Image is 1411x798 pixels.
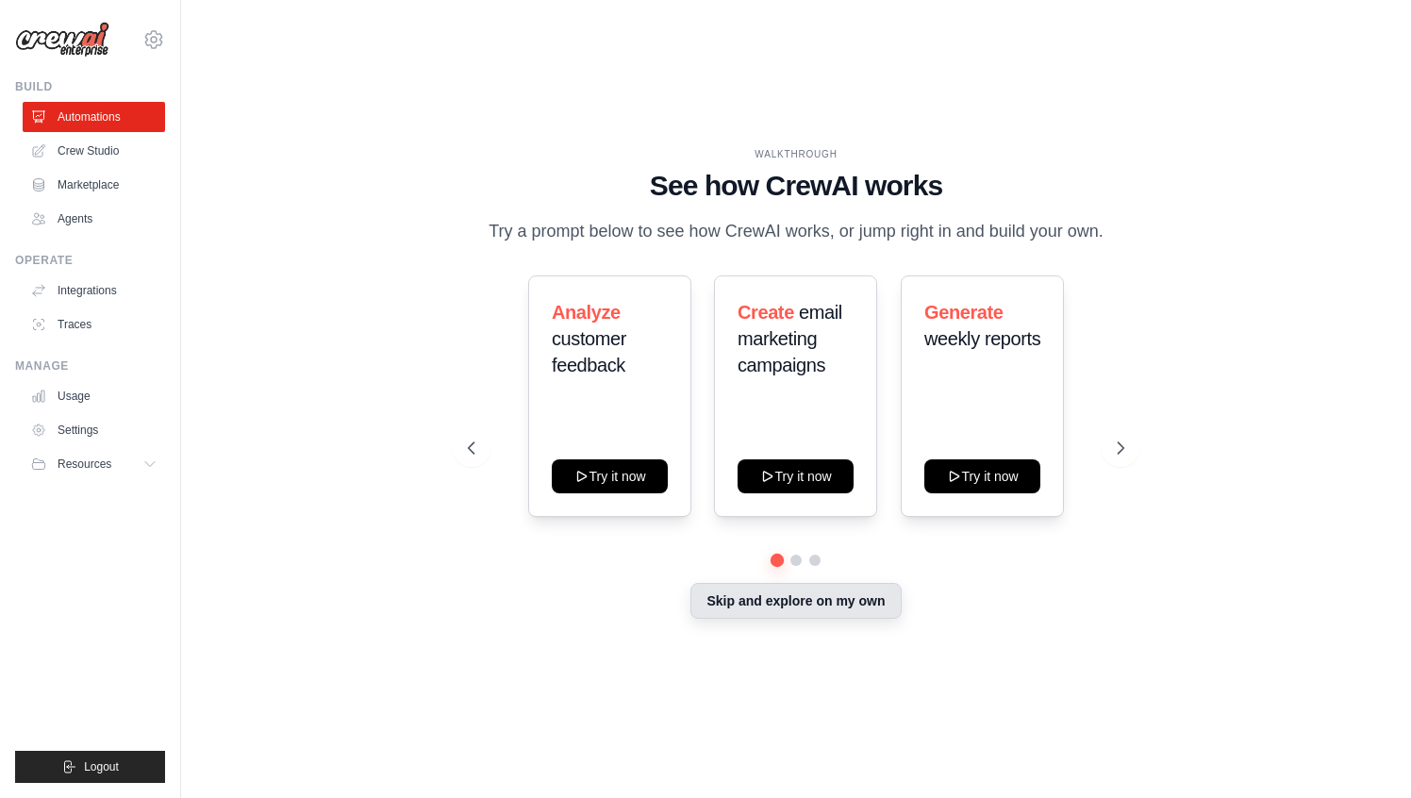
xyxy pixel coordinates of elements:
a: Integrations [23,275,165,306]
span: email marketing campaigns [738,302,842,375]
a: Marketplace [23,170,165,200]
p: Try a prompt below to see how CrewAI works, or jump right in and build your own. [479,218,1113,245]
div: Build [15,79,165,94]
button: Resources [23,449,165,479]
button: Try it now [738,459,854,493]
a: Traces [23,309,165,340]
span: Create [738,302,794,323]
button: Try it now [552,459,668,493]
span: Logout [84,759,119,774]
span: Resources [58,457,111,472]
span: customer feedback [552,328,626,375]
button: Skip and explore on my own [690,583,901,619]
a: Automations [23,102,165,132]
a: Crew Studio [23,136,165,166]
span: Generate [924,302,1004,323]
button: Logout [15,751,165,783]
img: Logo [15,22,109,58]
span: Analyze [552,302,621,323]
a: Settings [23,415,165,445]
span: weekly reports [924,328,1040,349]
h1: See how CrewAI works [468,169,1124,203]
a: Agents [23,204,165,234]
div: Manage [15,358,165,374]
button: Try it now [924,459,1040,493]
a: Usage [23,381,165,411]
div: WALKTHROUGH [468,147,1124,161]
div: Operate [15,253,165,268]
